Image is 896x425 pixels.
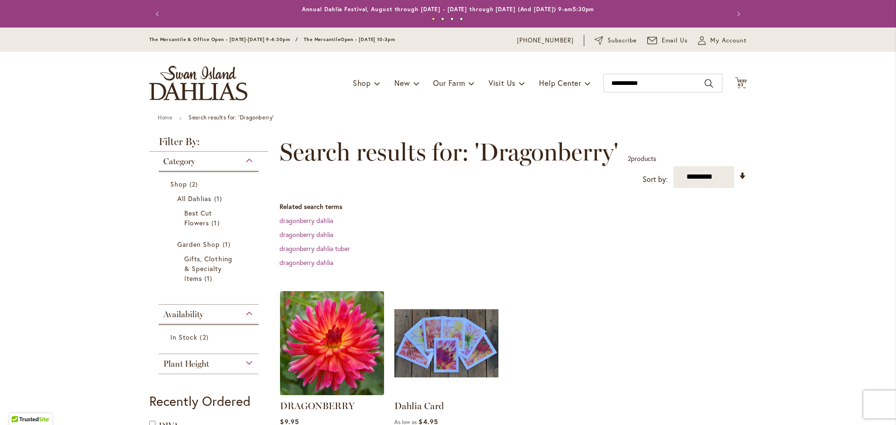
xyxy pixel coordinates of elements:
[177,239,242,249] a: Garden Shop
[189,114,274,121] strong: Search results for: 'Dragonberry'
[280,230,333,239] a: dragonberry dahlia
[184,209,212,227] span: Best Cut Flowers
[158,114,172,121] a: Home
[280,400,355,411] a: DRAGONBERRY
[394,78,410,88] span: New
[450,17,454,21] button: 3 of 4
[460,17,463,21] button: 4 of 4
[170,179,249,189] a: Shop
[353,78,371,88] span: Shop
[662,36,688,45] span: Email Us
[163,309,203,320] span: Availability
[214,194,224,203] span: 1
[163,359,209,369] span: Plant Height
[177,240,220,249] span: Garden Shop
[149,66,247,100] a: store logo
[184,208,235,228] a: Best Cut Flowers
[698,36,747,45] button: My Account
[280,258,333,267] a: dragonberry dahlia
[211,218,222,228] span: 1
[204,273,215,283] span: 1
[738,82,744,88] span: 63
[184,254,232,283] span: Gifts, Clothing & Specialty Items
[394,388,498,397] a: Group shot of Dahlia Cards
[189,179,200,189] span: 2
[394,291,498,395] img: Group shot of Dahlia Cards
[608,36,637,45] span: Subscribe
[539,78,581,88] span: Help Center
[280,388,384,397] a: DRAGONBERRY
[341,36,395,42] span: Open - [DATE] 10-3pm
[595,36,637,45] a: Subscribe
[643,171,668,188] label: Sort by:
[170,180,187,188] span: Shop
[163,156,195,167] span: Category
[441,17,444,21] button: 2 of 4
[280,138,618,166] span: Search results for: 'Dragonberry'
[628,154,631,163] span: 2
[149,5,168,23] button: Previous
[170,332,249,342] a: In Stock 2
[710,36,747,45] span: My Account
[735,77,747,90] button: 63
[728,5,747,23] button: Next
[302,6,595,13] a: Annual Dahlia Festival, August through [DATE] - [DATE] through [DATE] (And [DATE]) 9-am5:30pm
[200,332,210,342] span: 2
[280,216,333,225] a: dragonberry dahlia
[223,239,233,249] span: 1
[280,244,350,253] a: dragonberry dahlia tuber
[394,400,444,411] a: Dahlia Card
[149,392,251,410] strong: Recently Ordered
[170,333,197,341] span: In Stock
[280,202,747,211] dt: Related search terms
[149,137,268,152] strong: Filter By:
[280,291,384,395] img: DRAGONBERRY
[184,254,235,283] a: Gifts, Clothing &amp; Specialty Items
[628,151,656,166] p: products
[517,36,574,45] a: [PHONE_NUMBER]
[433,78,465,88] span: Our Farm
[177,194,212,203] span: All Dahlias
[432,17,435,21] button: 1 of 4
[177,194,242,203] a: All Dahlias
[647,36,688,45] a: Email Us
[489,78,516,88] span: Visit Us
[149,36,341,42] span: The Mercantile & Office Open - [DATE]-[DATE] 9-4:30pm / The Mercantile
